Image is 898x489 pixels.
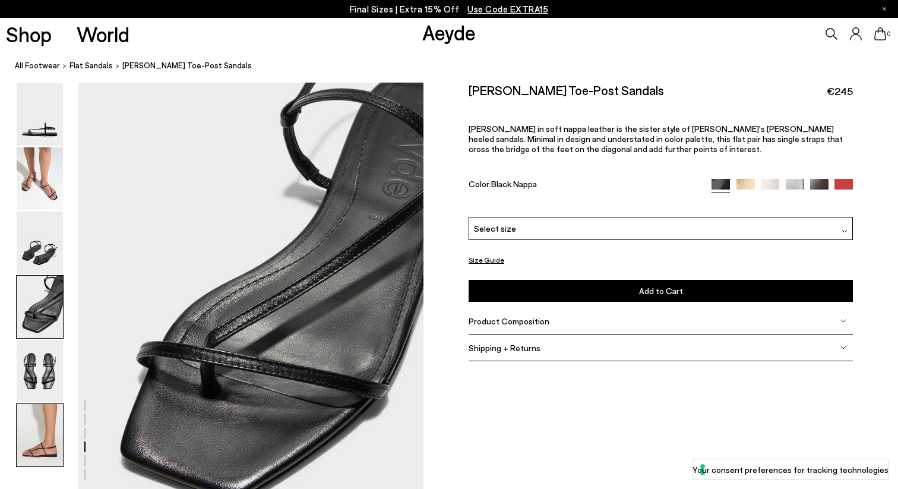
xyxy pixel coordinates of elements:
img: Ella Leather Toe-Post Sandals - Image 6 [17,404,63,466]
a: Aeyde [422,20,476,45]
span: Shipping + Returns [469,343,540,353]
div: Color: [469,178,700,192]
p: Final Sizes | Extra 15% Off [350,2,549,17]
button: Size Guide [469,253,504,267]
img: Ella Leather Toe-Post Sandals - Image 1 [17,83,63,146]
span: Add to Cart [639,286,683,296]
a: 0 [874,27,886,40]
img: Ella Leather Toe-Post Sandals - Image 5 [17,340,63,402]
span: Product Composition [469,316,549,326]
label: Your consent preferences for tracking technologies [693,463,888,476]
nav: breadcrumb [15,50,898,83]
img: svg%3E [842,228,848,234]
a: All Footwear [15,59,60,72]
a: Flat Sandals [69,59,113,72]
button: Add to Cart [469,280,853,302]
a: Shop [6,24,52,45]
h2: [PERSON_NAME] Toe-Post Sandals [469,83,664,97]
span: Select size [474,222,516,235]
button: Your consent preferences for tracking technologies [693,459,888,479]
img: Ella Leather Toe-Post Sandals - Image 2 [17,147,63,210]
a: World [77,24,129,45]
span: 0 [886,31,892,37]
img: svg%3E [840,345,846,351]
img: Ella Leather Toe-Post Sandals - Image 4 [17,276,63,338]
span: Flat Sandals [69,61,113,70]
img: svg%3E [840,318,846,324]
span: Black Nappa [491,178,537,188]
span: €245 [827,84,853,99]
span: [PERSON_NAME] in soft nappa leather is the sister style of [PERSON_NAME]'s [PERSON_NAME] heeled s... [469,124,843,154]
img: Ella Leather Toe-Post Sandals - Image 3 [17,212,63,274]
span: [PERSON_NAME] Toe-Post Sandals [122,59,252,72]
span: Navigate to /collections/ss25-final-sizes [467,4,548,14]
